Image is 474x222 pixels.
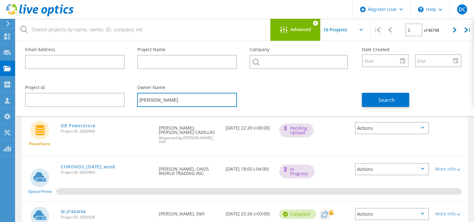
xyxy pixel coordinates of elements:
[435,212,465,216] div: More Info
[415,55,456,66] input: End
[424,28,439,33] span: of 86768
[137,47,237,52] label: Project Name
[222,157,276,177] div: [DATE] 18:05 (-04:00)
[29,142,50,146] span: PowerStore
[355,122,429,134] div: Actions
[222,116,276,136] div: [DATE] 22:20 (+00:00)
[61,171,153,174] span: Project ID: 3053993
[279,165,315,178] div: In Progress
[418,7,424,12] svg: \n
[137,85,237,90] label: Owner Name
[25,47,125,52] label: Email Address
[355,208,429,220] div: Actions
[458,7,465,12] span: DC
[371,19,383,41] div: |
[159,136,219,144] span: Requested by [PERSON_NAME], Dell
[6,13,74,18] a: Live Optics Dashboard
[61,165,116,169] a: CHRONOS_[DATE]_week
[25,85,125,90] label: Project Id
[28,190,52,193] span: Optical Prime
[249,47,349,52] label: Company
[435,167,465,171] div: More Info
[461,19,474,41] div: |
[16,19,271,41] input: Search projects by name, owner, ID, company, etc
[61,124,96,128] a: DB Powerstore
[362,93,409,107] button: Search
[362,47,461,52] label: Date Created
[56,188,57,194] span: 0.16%
[355,163,429,175] div: Actions
[290,27,311,32] span: Advanced
[362,55,404,66] input: Start
[156,116,222,150] div: [PERSON_NAME], [PERSON_NAME] CADILLAC
[279,209,316,219] div: Complete
[156,157,222,182] div: [PERSON_NAME], OASIS WORLD TRADING INC.
[279,124,314,137] div: Pending Upload
[61,215,153,219] span: Project ID: 3053928
[61,209,86,214] a: W-JF44W44
[378,97,395,103] span: Search
[61,129,153,133] span: Project ID: 3053994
